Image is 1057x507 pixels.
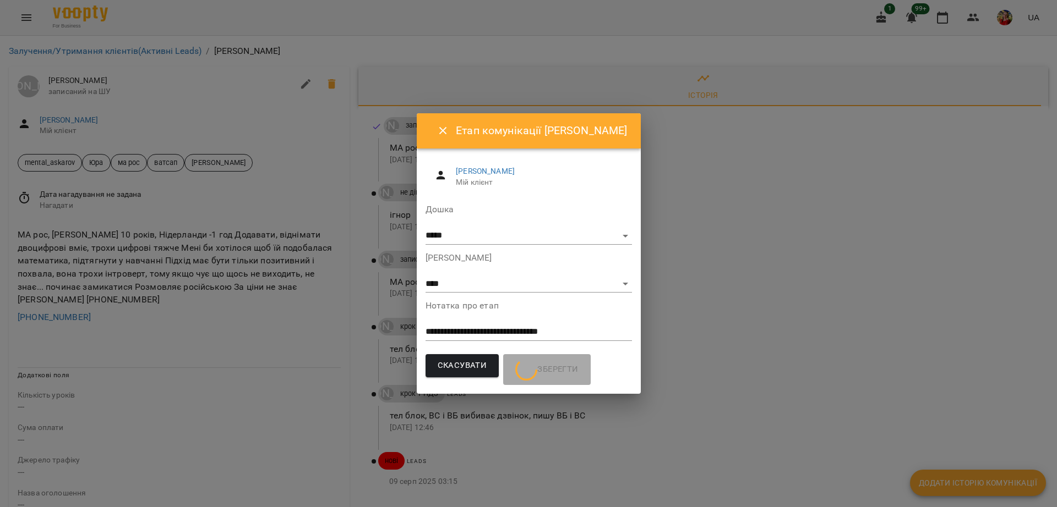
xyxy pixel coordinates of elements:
button: Close [430,118,456,144]
label: [PERSON_NAME] [426,253,632,262]
span: Скасувати [438,359,487,373]
button: Скасувати [426,354,499,377]
label: Дошка [426,205,632,214]
label: Нотатка про етап [426,301,632,310]
h6: Етап комунікації [PERSON_NAME] [456,122,627,139]
a: [PERSON_NAME] [456,167,515,175]
span: Мій клієнт [456,177,623,188]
